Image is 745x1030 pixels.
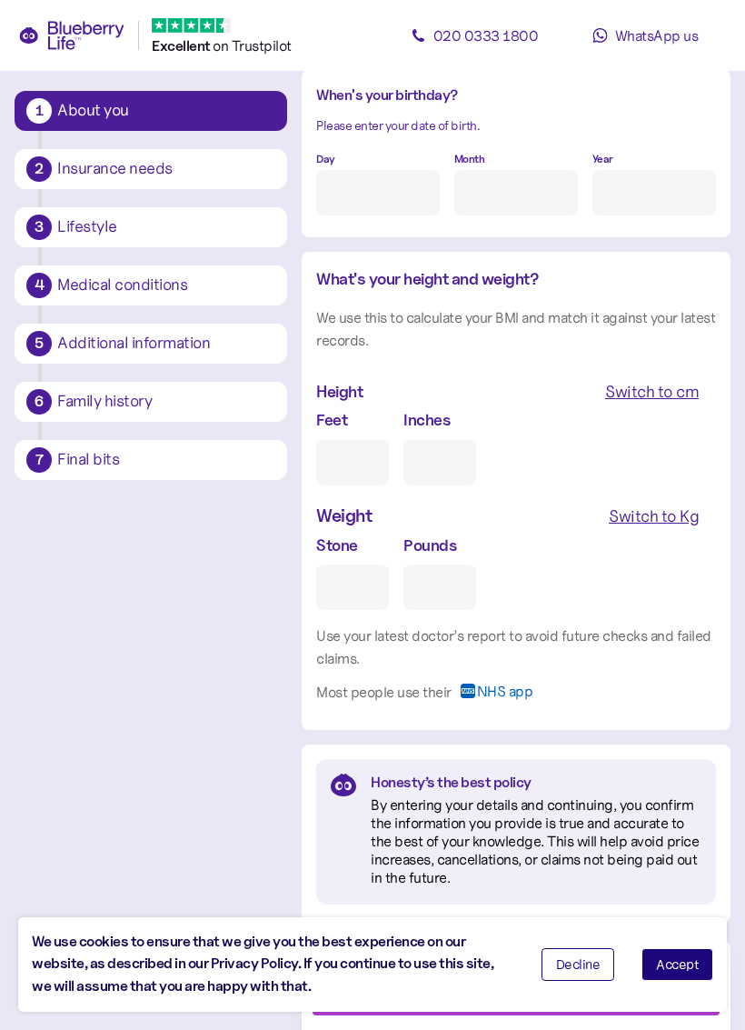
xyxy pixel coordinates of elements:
button: 7Final bits [15,440,287,480]
div: When's your birthday? [316,85,716,107]
div: Height [316,379,363,405]
label: Pounds [403,533,456,557]
div: About you [57,103,275,119]
label: Stone [316,533,358,557]
div: 3 [26,215,52,240]
div: 6 [26,389,52,415]
div: Switch to cm [605,379,699,405]
button: 2Insurance needs [15,149,287,189]
div: We use this to calculate your BMI and match it against your latest records. [316,306,716,352]
span: NHS app [477,684,533,713]
button: 4Medical conditions [15,265,287,305]
div: Please enter your date of birth. [316,116,716,136]
span: 020 0333 1800 [433,26,539,45]
div: By entering your details and continuing, you confirm the information you provide is true and accu... [371,795,701,886]
span: on Trustpilot [213,36,292,55]
div: 4 [26,273,52,298]
div: Switch to Kg [609,504,699,529]
div: Honesty’s the best policy [371,774,701,792]
div: 7 [26,447,52,473]
a: WhatsApp us [563,17,727,54]
label: Inches [403,407,450,432]
button: 3Lifestyle [15,207,287,247]
button: 1About you [15,91,287,131]
div: Medical conditions [57,277,275,294]
button: 6Family history [15,382,287,422]
label: Month [454,151,485,168]
div: Use your latest doctor’s report to avoid future checks and failed claims. [316,625,716,670]
a: 020 0333 1800 [392,17,556,54]
div: Additional information [57,335,275,352]
div: We use cookies to ensure that we give you the best experience on our website, as described in our... [32,931,514,998]
div: 2 [26,156,52,182]
div: Most people use their [316,681,452,704]
div: Lifestyle [57,219,275,235]
label: Year [592,151,613,168]
button: Switch to Kg [591,500,716,533]
label: Day [316,151,335,168]
span: Accept [656,958,699,971]
span: Decline [556,958,601,971]
div: Family history [57,394,275,410]
div: 1 [26,98,52,124]
span: Excellent ️ [152,37,213,55]
div: Final bits [57,452,275,468]
button: Accept cookies [641,948,713,981]
div: Insurance needs [57,161,275,177]
span: WhatsApp us [615,26,699,45]
div: What's your height and weight? [316,266,716,292]
div: 5 [26,331,52,356]
button: Switch to cm [588,375,716,407]
label: Feet [316,407,347,432]
div: Weight [316,502,372,530]
button: 5Additional information [15,324,287,364]
button: Decline cookies [541,948,615,981]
